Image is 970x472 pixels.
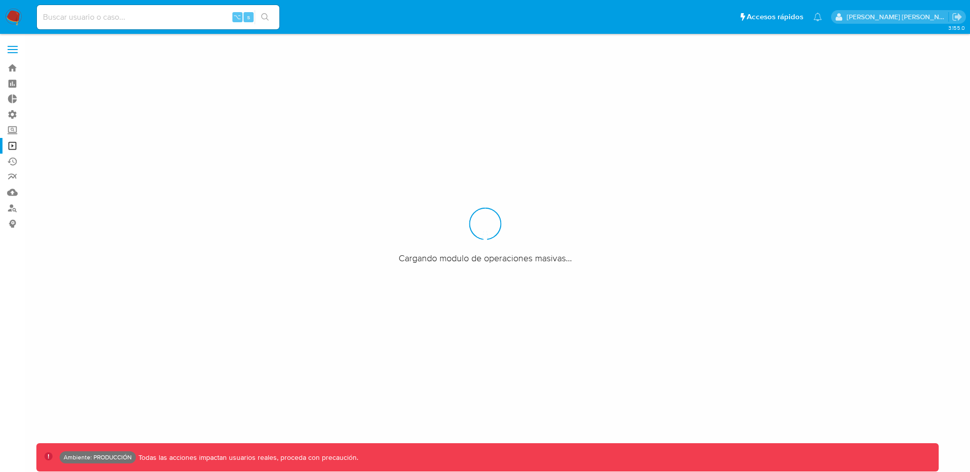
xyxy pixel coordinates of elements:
input: Buscar usuario o caso... [37,11,279,24]
a: Notificaciones [813,13,822,21]
p: elkin.mantilla@mercadolibre.com.co [847,12,949,22]
a: Salir [952,12,962,22]
span: Cargando modulo de operaciones masivas... [399,252,572,264]
p: Ambiente: PRODUCCIÓN [64,455,132,459]
span: s [247,12,250,22]
p: Todas las acciones impactan usuarios reales, proceda con precaución. [136,453,358,462]
button: search-icon [255,10,275,24]
span: Accesos rápidos [747,12,803,22]
span: ⌥ [233,12,241,22]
